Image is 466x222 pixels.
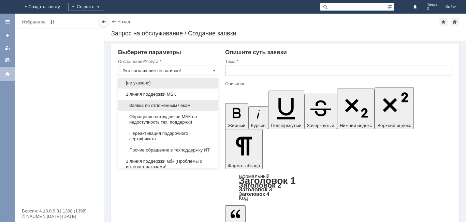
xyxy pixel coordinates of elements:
[377,123,411,128] span: Верхний индекс
[118,49,181,55] span: Выберите параметры
[122,92,214,97] span: 1 линия поддержки МБК
[118,59,217,64] div: Соглашение/Услуга
[268,91,304,129] button: Подчеркнутый
[122,131,214,142] span: Переактивация подарочного сертификата
[111,30,459,37] div: Запрос на обслуживание / Создание заявки
[439,18,448,26] div: Добавить в избранное
[225,81,451,86] div: Описание
[248,106,268,129] button: Курсив
[2,54,13,65] a: Мои согласования
[225,174,452,201] div: Формат абзаца
[251,123,266,128] span: Курсив
[375,87,414,129] button: Верхний индекс
[427,7,437,11] span: 2
[239,175,296,186] a: Заголовок 1
[2,42,13,53] a: Мои заявки
[2,30,13,41] a: Создать заявку
[68,3,103,11] div: Создать
[228,123,246,128] span: Жирный
[22,214,97,219] div: © NAUMEN [DATE]-[DATE]
[122,103,214,108] span: Заявка по отложенным чекам
[122,114,214,125] span: Обращение сотрудников МБК на недоступность тех. поддержки
[337,89,375,129] button: Нижний индекс
[100,18,108,26] div: Скрыть меню
[122,80,214,86] span: [не указано]
[304,94,337,129] button: Зачеркнутый
[48,18,57,26] span: Редактирование избранного
[387,3,394,10] span: Расширенный поиск
[122,147,214,153] span: Прочие обращение в техподдержку ИТ
[228,163,260,168] span: Формат абзаца
[239,181,281,189] a: Заголовок 2
[239,186,272,192] a: Заголовок 3
[22,209,97,213] div: Версия: 4.18.0.9.31.1398 (1398)
[225,49,287,55] span: Опишите суть заявки
[271,123,301,128] span: Подчеркнутый
[122,159,214,170] span: 1 линия поддержки мбк (Проблемы с интернет-заказами)
[427,3,437,7] span: Тверь
[225,103,248,129] button: Жирный
[117,19,130,24] a: Назад
[239,195,248,201] a: Код
[239,173,270,179] a: Нормальный
[451,18,459,26] div: Сделать домашней страницей
[225,129,263,169] button: Формат абзаца
[239,191,269,197] a: Заголовок 4
[307,123,334,128] span: Зачеркнутый
[22,18,46,26] div: Избранное
[340,123,372,128] span: Нижний индекс
[225,59,451,64] div: Тема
